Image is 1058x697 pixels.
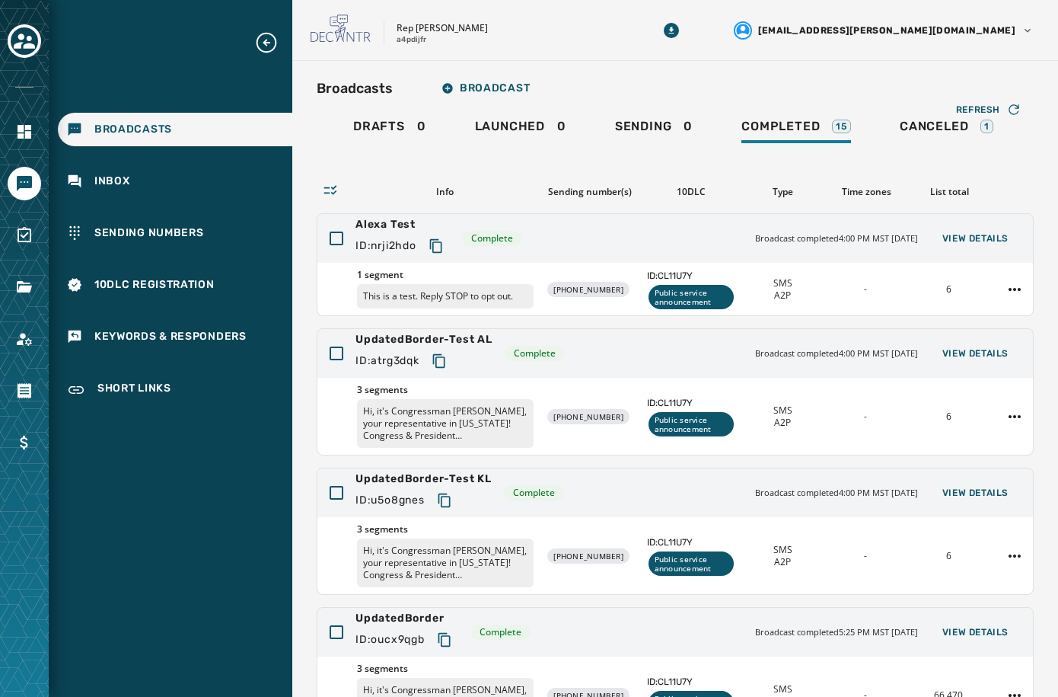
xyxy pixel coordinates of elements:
div: Sending number(s) [546,186,635,198]
div: 0 [615,119,693,143]
span: Broadcasts [94,122,172,137]
button: Copy text to clipboard [425,347,453,375]
span: ID: u5o8gnes [355,493,425,508]
span: ID: CL11U7Y [647,397,735,409]
span: Launched [475,119,545,134]
div: 10DLC [647,186,736,198]
a: Completed15 [729,111,863,146]
span: ID: CL11U7Y [647,536,735,548]
button: UpdatedBorder-Test KL action menu [1002,544,1027,568]
span: Complete [513,487,555,499]
span: View Details [942,347,1009,360]
p: This is a test. Reply STOP to opt out. [357,284,534,309]
span: 1 segment [357,269,534,281]
span: UpdatedBorder [355,611,458,626]
span: Inbox [94,174,130,189]
a: Navigate to Surveys [8,219,41,252]
span: [EMAIL_ADDRESS][PERSON_NAME][DOMAIN_NAME] [758,24,1015,37]
span: Broadcast completed 5:25 PM MST [DATE] [755,626,918,639]
button: Copy text to clipboard [431,487,458,514]
span: View Details [942,626,1009,638]
span: A2P [774,417,791,429]
span: Complete [514,347,556,360]
span: 3 segments [357,523,534,536]
div: [PHONE_NUMBER] [547,548,629,564]
a: Drafts0 [341,111,438,146]
span: Refresh [956,104,1000,116]
h2: Broadcasts [317,78,393,99]
button: Expand sub nav menu [254,30,291,55]
button: UpdatedBorder-Test AL action menu [1002,404,1027,429]
button: Broadcast [429,73,542,104]
span: Complete [471,232,513,245]
a: Navigate to Files [8,270,41,304]
div: 6 [913,550,984,562]
div: List total [914,186,985,198]
a: Canceled1 [888,111,1005,146]
span: ID: atrg3dqk [355,353,419,369]
div: 6 [913,411,984,423]
span: ID: CL11U7Y [647,676,735,688]
button: Copy text to clipboard [422,232,450,260]
span: Sending [615,119,672,134]
button: Refresh [944,98,1034,122]
span: SMS [773,683,792,695]
div: [PHONE_NUMBER] [547,282,629,297]
button: Download Menu [658,17,685,44]
div: 1 [980,120,993,133]
span: SMS [773,544,792,556]
span: ID: CL11U7Y [647,270,735,282]
p: Hi, it's Congressman [PERSON_NAME], your representative in [US_STATE]! Congress & President [PERS... [357,399,534,448]
span: Canceled [900,119,968,134]
a: Navigate to 10DLC Registration [58,268,292,302]
button: User settings [728,15,1040,46]
span: Short Links [97,381,171,399]
span: Broadcast completed 4:00 PM MST [DATE] [755,232,918,245]
p: Hi, it's Congressman [PERSON_NAME], your representative in [US_STATE]! Congress & President [PERS... [357,539,534,587]
span: SMS [773,277,792,289]
button: Toggle account select drawer [8,24,41,58]
div: [PHONE_NUMBER] [547,409,629,424]
a: Sending0 [603,111,705,146]
div: Public service announcement [649,285,734,309]
div: 0 [353,119,426,143]
a: Navigate to Inbox [58,165,292,198]
p: a4pdijfr [397,34,426,46]
span: Alexa Test [355,217,450,232]
a: Navigate to Keywords & Responders [58,320,292,353]
p: Rep [PERSON_NAME] [397,22,488,34]
span: SMS [773,404,792,417]
a: Launched0 [463,111,578,146]
a: Navigate to Sending Numbers [58,216,292,250]
span: A2P [774,556,791,568]
a: Navigate to Short Links [58,372,292,408]
button: View Details [930,482,1021,504]
a: Navigate to Messaging [8,167,41,200]
a: Navigate to Billing [8,426,41,459]
span: ID: nrji2hdo [355,238,416,254]
button: View Details [930,622,1021,643]
span: Sending Numbers [94,225,204,241]
span: 3 segments [357,663,534,675]
div: Public service announcement [649,552,734,576]
span: View Details [942,232,1009,245]
div: Info [356,186,534,198]
button: Alexa Test action menu [1002,277,1027,302]
span: Broadcast completed 4:00 PM MST [DATE] [755,347,918,360]
span: ID: oucx9qgb [355,632,425,647]
span: Broadcast [441,82,530,94]
div: - [830,550,901,562]
button: View Details [930,343,1021,364]
span: A2P [774,289,791,302]
span: Drafts [353,119,405,134]
a: Navigate to Home [8,115,41,149]
div: Public service announcement [649,412,734,436]
span: 3 segments [357,384,534,396]
div: Type [747,186,818,198]
div: 6 [913,283,984,296]
button: Copy text to clipboard [431,626,458,654]
span: View Details [942,487,1009,499]
span: Keywords & Responders [94,329,247,344]
a: Navigate to Broadcasts [58,113,292,146]
div: 15 [832,120,851,133]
